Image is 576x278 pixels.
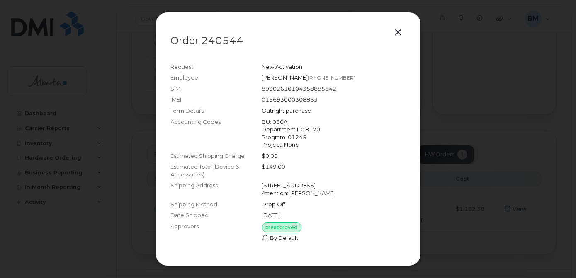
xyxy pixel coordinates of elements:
div: By Default [262,234,406,242]
div: [DATE] [262,211,406,219]
div: 89302610104358885842 [262,85,406,93]
div: New Activation [262,63,406,71]
div: Estimated Shipping Charge [171,152,262,160]
span: [PHONE_NUMBER] [308,75,356,81]
div: Attention: [PERSON_NAME] [262,189,406,197]
div: Program: 01245 [262,133,406,141]
div: Date Shipped [171,211,262,219]
div: Shipping Method [171,201,262,208]
div: BU: 050A [262,118,406,126]
div: Term Details [171,107,262,115]
div: $149.00 [262,163,406,178]
div: preapproved [262,222,301,232]
div: $0.00 [262,152,406,160]
div: [STREET_ADDRESS] [262,181,406,189]
div: Employee [171,74,262,82]
div: SIM [171,85,262,93]
div: IMEI [171,96,262,104]
p: Order 240544 [171,36,406,46]
div: 015693000308853 [262,96,406,104]
div: Approvers [171,222,262,242]
div: Shipping Address [171,181,262,197]
div: Department ID: 8170 [262,126,406,133]
div: Outright purchase [262,107,406,115]
div: Accounting Codes [171,118,262,149]
div: Estimated Total (Device & Accessories) [171,163,262,178]
div: Drop Off [262,201,406,208]
div: [PERSON_NAME] [262,74,406,82]
div: Request [171,63,262,71]
div: Project: None [262,141,406,149]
